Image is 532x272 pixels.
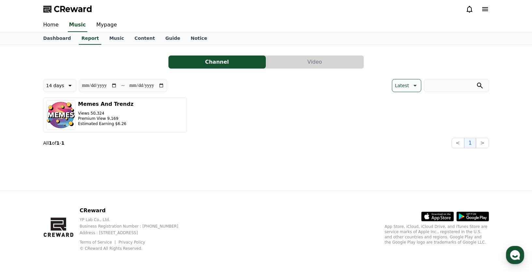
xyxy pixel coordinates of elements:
a: Dashboard [38,32,76,45]
a: Guide [160,32,185,45]
p: CReward [79,207,189,215]
button: > [476,138,489,148]
p: Views 50,324 [78,111,134,116]
p: ~ [121,82,125,89]
a: Terms of Service [79,240,117,245]
a: Music [68,18,87,32]
button: Channel [168,56,266,69]
button: < [452,138,464,148]
p: Premium View 9,169 [78,116,134,121]
p: YP Lab Co., Ltd. [79,217,189,222]
strong: 1 [56,140,60,146]
p: Latest [395,81,409,90]
a: Privacy Policy [119,240,145,245]
button: 1 [464,138,476,148]
button: Latest [392,79,421,92]
a: Report [79,32,102,45]
a: Music [104,32,129,45]
button: 14 days [43,79,76,92]
a: Home [38,18,64,32]
strong: 1 [61,140,65,146]
p: All of - [43,140,65,146]
p: Address : [STREET_ADDRESS] [79,230,189,235]
p: App Store, iCloud, iCloud Drive, and iTunes Store are service marks of Apple Inc., registered in ... [385,224,489,245]
img: Memes And Trendz [46,100,76,130]
p: Estimated Earning $6.26 [78,121,134,126]
h3: Memes And Trendz [78,100,134,108]
a: Mypage [91,18,122,32]
a: Content [129,32,160,45]
p: 14 days [46,81,64,90]
strong: 1 [49,140,52,146]
p: Business Registration Number : [PHONE_NUMBER] [79,224,189,229]
p: © CReward All Rights Reserved. [79,246,189,251]
a: CReward [43,4,92,14]
a: Notice [185,32,212,45]
button: Memes And Trendz Views 50,324 Premium View 9,169 Estimated Earning $6.26 [43,97,187,133]
span: CReward [54,4,92,14]
button: Video [266,56,364,69]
